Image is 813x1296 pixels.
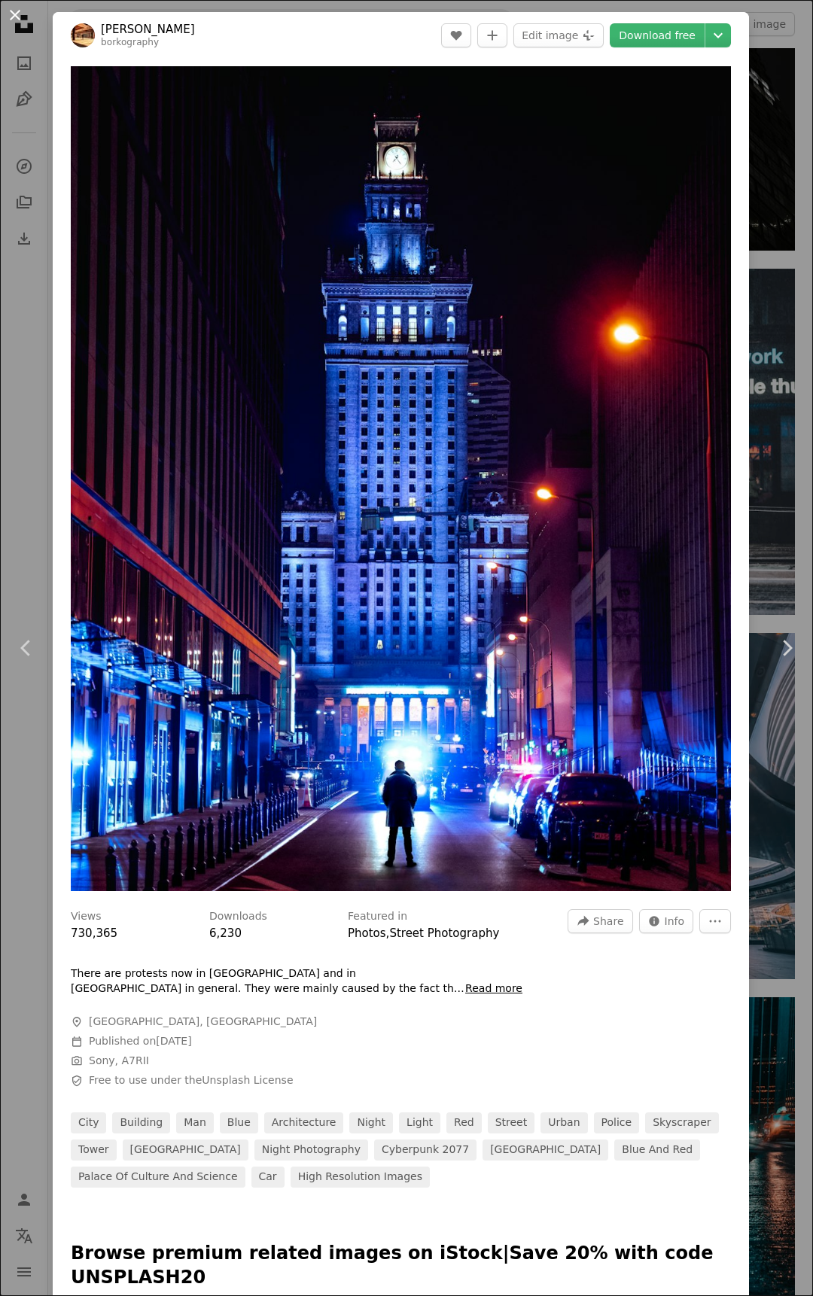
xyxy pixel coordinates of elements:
a: Unsplash License [202,1074,293,1086]
a: tower [71,1139,117,1161]
a: High resolution images [291,1167,430,1188]
img: Go to Adam Borkowski's profile [71,23,95,47]
a: urban [540,1112,587,1133]
button: More Actions [699,909,731,933]
p: There are protests now in [GEOGRAPHIC_DATA] and in [GEOGRAPHIC_DATA] in general. They were mainly... [71,966,465,996]
a: Download free [610,23,705,47]
button: Stats about this image [639,909,694,933]
p: Browse premium related images on iStock | Save 20% with code UNSPLASH20 [71,1242,731,1290]
a: man [176,1112,214,1133]
button: Share this image [568,909,632,933]
a: [GEOGRAPHIC_DATA] [123,1139,248,1161]
span: 730,365 [71,926,117,940]
a: architecture [264,1112,344,1133]
button: Choose download size [705,23,731,47]
a: Photos [348,926,386,940]
button: Add to Collection [477,23,507,47]
a: blue [220,1112,258,1133]
a: street [488,1112,535,1133]
a: night photography [254,1139,368,1161]
a: Street Photography [389,926,499,940]
span: [GEOGRAPHIC_DATA], [GEOGRAPHIC_DATA] [89,1015,317,1030]
a: [PERSON_NAME] [101,22,195,37]
span: Free to use under the [89,1073,294,1088]
a: red [446,1112,482,1133]
span: Info [665,910,685,932]
a: cyberpunk 2077 [374,1139,477,1161]
h3: Downloads [209,909,267,924]
span: Share [593,910,623,932]
a: building [112,1112,170,1133]
a: police [594,1112,640,1133]
time: October 27, 2020 at 6:52:43 AM GMT+8 [156,1035,191,1047]
button: Read more [465,981,522,996]
button: Edit image [513,23,604,47]
button: Like [441,23,471,47]
a: night [349,1112,393,1133]
a: blue and red [614,1139,700,1161]
a: [GEOGRAPHIC_DATA] [483,1139,608,1161]
a: Next [760,576,813,720]
button: Sony, A7RII [89,1054,149,1069]
a: light [399,1112,440,1133]
a: borkography [101,37,159,47]
button: Zoom in on this image [71,66,731,891]
span: 6,230 [209,926,242,940]
a: city [71,1112,106,1133]
h3: Featured in [348,909,407,924]
a: skyscraper [645,1112,718,1133]
h3: Views [71,909,102,924]
a: car [251,1167,285,1188]
a: palace of culture and science [71,1167,245,1188]
span: , [386,926,390,940]
span: Published on [89,1035,192,1047]
img: people walking on sidewalk near high rise buildings during night time [71,66,731,891]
